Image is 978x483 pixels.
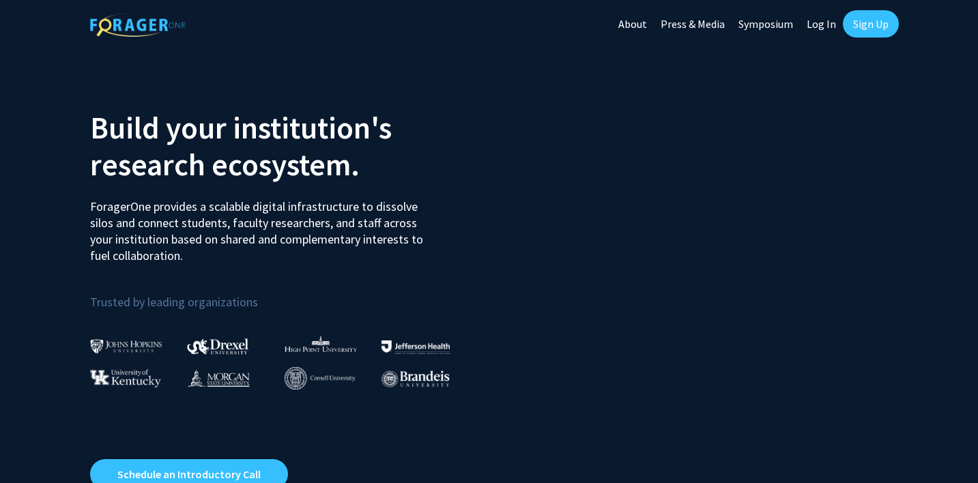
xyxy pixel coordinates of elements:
h2: Build your institution's research ecosystem. [90,109,479,183]
img: Morgan State University [187,369,250,387]
img: Drexel University [187,338,248,354]
img: University of Kentucky [90,369,161,387]
img: High Point University [285,336,357,352]
a: Sign Up [843,10,899,38]
img: Brandeis University [382,370,450,387]
p: ForagerOne provides a scalable digital infrastructure to dissolve silos and connect students, fac... [90,188,433,264]
img: Cornell University [285,367,356,390]
img: ForagerOne Logo [90,13,186,37]
p: Trusted by leading organizations [90,275,479,312]
img: Johns Hopkins University [90,339,162,353]
img: Thomas Jefferson University [382,340,450,353]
